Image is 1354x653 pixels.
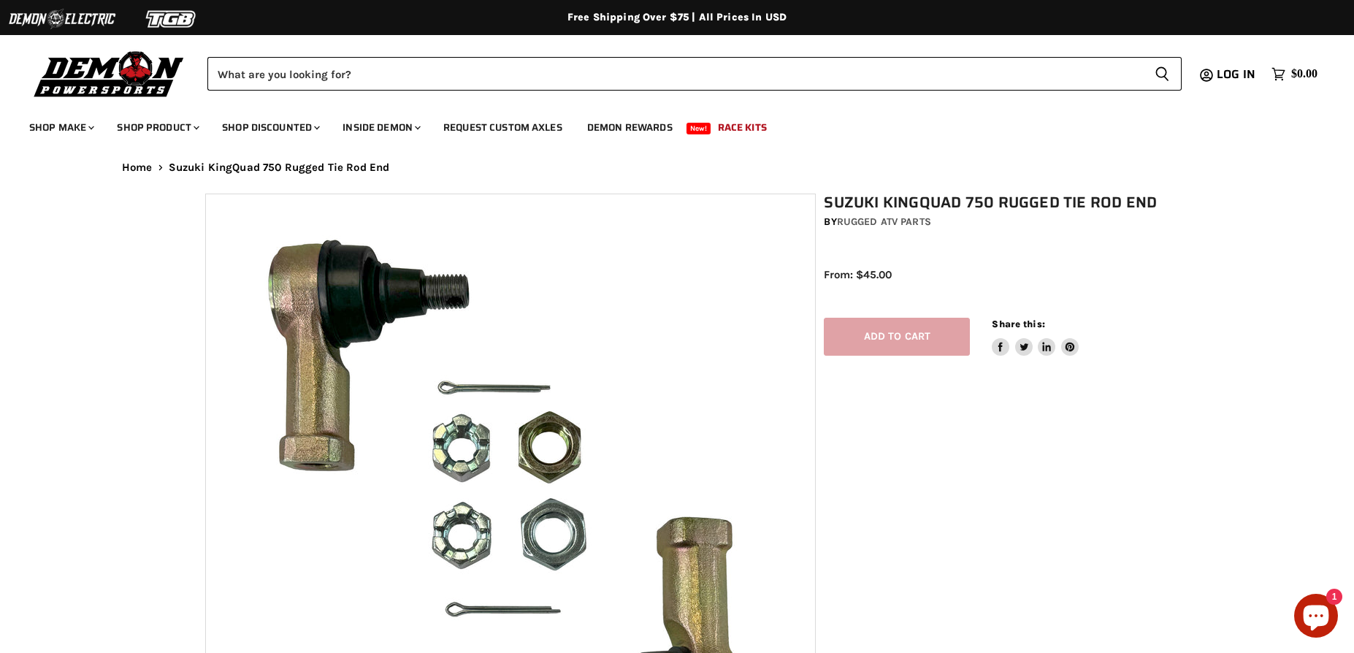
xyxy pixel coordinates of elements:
div: by [824,214,1157,230]
a: Rugged ATV Parts [837,215,931,228]
a: Shop Product [106,112,208,142]
span: From: $45.00 [824,268,892,281]
a: Shop Discounted [211,112,329,142]
img: Demon Electric Logo 2 [7,5,117,33]
a: $0.00 [1264,64,1325,85]
nav: Breadcrumbs [93,161,1261,174]
a: Log in [1210,68,1264,81]
span: New! [686,123,711,134]
h1: Suzuki KingQuad 750 Rugged Tie Rod End [824,194,1157,212]
a: Demon Rewards [576,112,684,142]
span: $0.00 [1291,67,1317,81]
span: Suzuki KingQuad 750 Rugged Tie Rod End [169,161,390,174]
a: Race Kits [707,112,778,142]
a: Shop Make [18,112,103,142]
a: Request Custom Axles [432,112,573,142]
form: Product [207,57,1182,91]
span: Log in [1217,65,1255,83]
span: Share this: [992,318,1044,329]
inbox-online-store-chat: Shopify online store chat [1290,594,1342,641]
img: TGB Logo 2 [117,5,226,33]
aside: Share this: [992,318,1079,356]
div: Free Shipping Over $75 | All Prices In USD [93,11,1261,24]
img: Demon Powersports [29,47,189,99]
a: Inside Demon [332,112,429,142]
a: Home [122,161,153,174]
ul: Main menu [18,107,1314,142]
input: Search [207,57,1143,91]
button: Search [1143,57,1182,91]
